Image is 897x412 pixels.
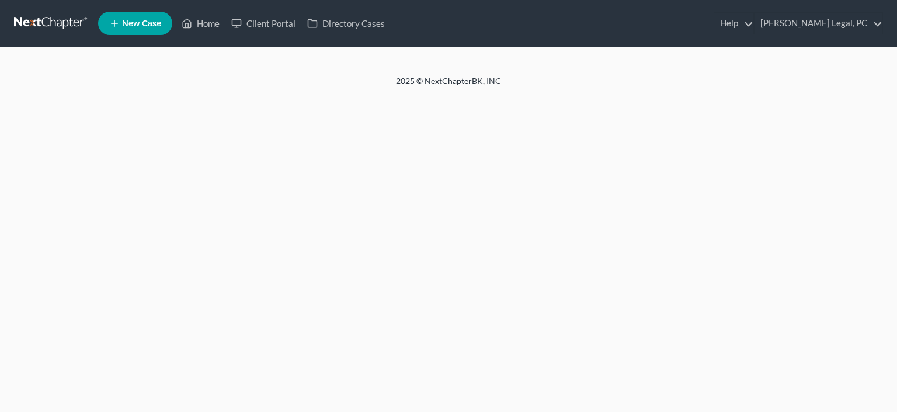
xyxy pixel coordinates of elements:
a: Home [176,13,225,34]
new-legal-case-button: New Case [98,12,172,35]
a: Help [714,13,753,34]
a: Client Portal [225,13,301,34]
a: Directory Cases [301,13,391,34]
a: [PERSON_NAME] Legal, PC [755,13,882,34]
div: 2025 © NextChapterBK, INC [116,75,781,96]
